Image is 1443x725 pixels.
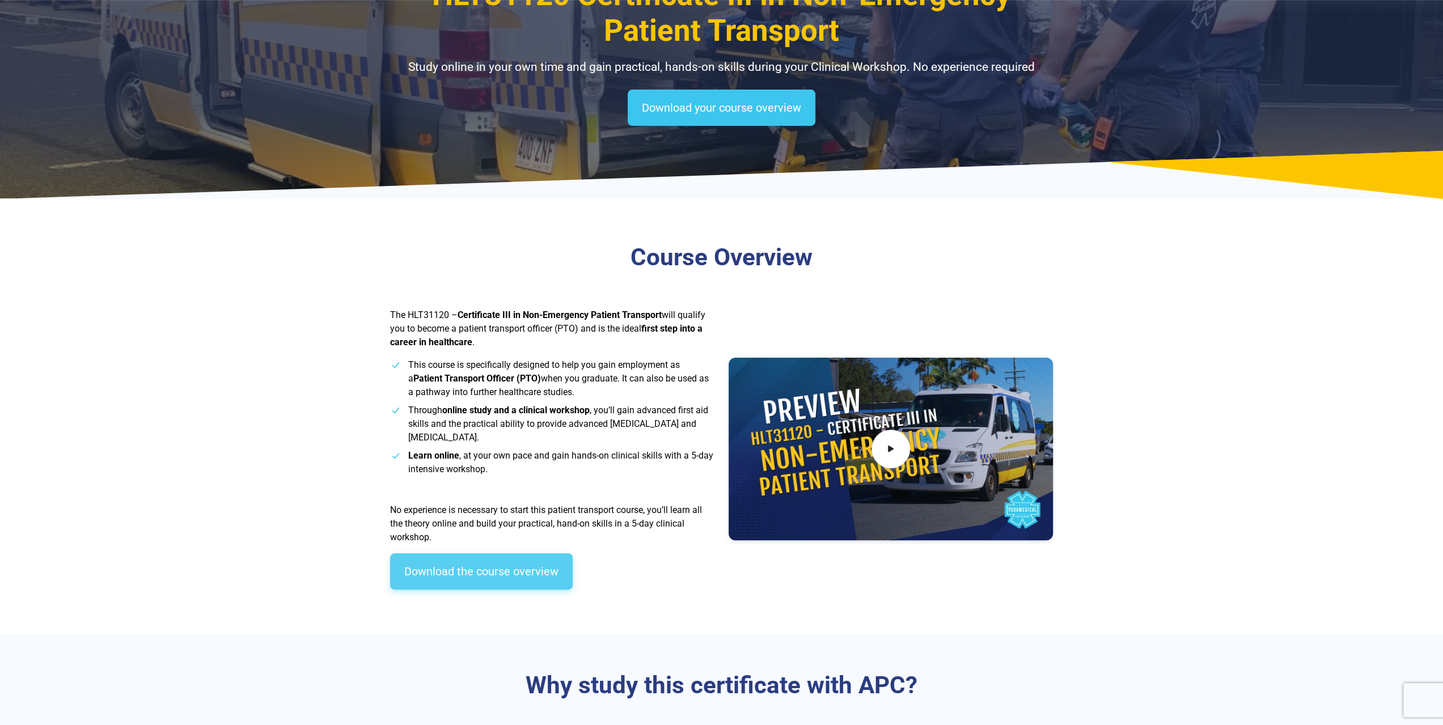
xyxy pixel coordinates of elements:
[408,405,708,443] span: Through , you’ll gain advanced first aid skills and the practical ability to provide advanced [ME...
[628,90,815,126] a: Download your course overview
[390,309,705,347] span: The HLT31120 – will qualify you to become a patient transport officer (PTO) and is the ideal .
[390,553,573,590] a: Download the course overview
[458,309,662,320] strong: Certificate III in Non-Emergency Patient Transport
[413,373,541,384] strong: Patient Transport Officer (PTO)
[408,359,709,397] span: This course is specifically designed to help you gain employment as a when you graduate. It can a...
[408,450,713,474] span: , at your own pace and gain hands-on clinical skills with a 5-day intensive workshop.
[390,58,1053,77] p: Study online in your own time and gain practical, hands-on skills during your Clinical Workshop. ...
[442,405,590,416] strong: online study and a clinical workshop
[408,450,459,461] strong: Learn online
[390,504,702,542] span: No experience is necessary to start this patient transport course, you’ll learn all the theory on...
[390,323,703,347] strong: first step into a career in healthcare
[390,671,1053,700] h3: Why study this certificate with APC?
[390,243,1053,272] h3: Course Overview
